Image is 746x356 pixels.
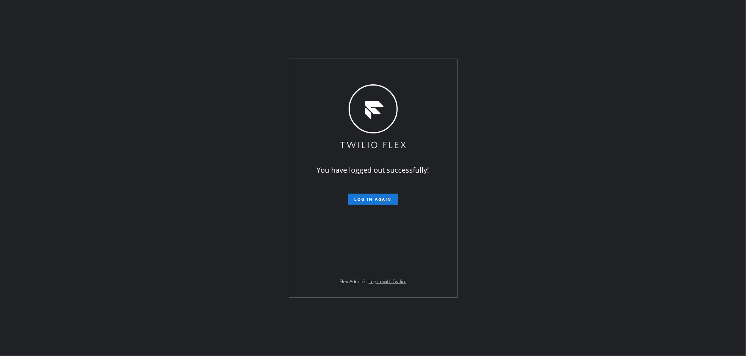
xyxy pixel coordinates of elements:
span: Log in again [355,196,392,202]
a: Log in with Twilio. [369,278,406,285]
span: You have logged out successfully! [317,165,429,175]
span: Flex Admin? [340,278,366,285]
button: Log in again [348,194,398,205]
